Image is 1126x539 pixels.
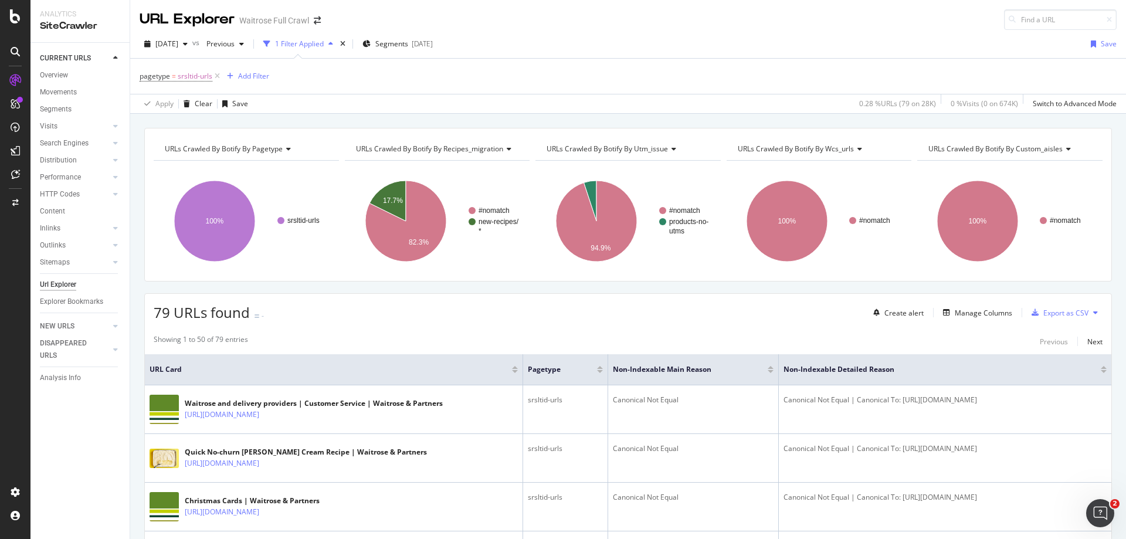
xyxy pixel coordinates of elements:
img: main image [150,492,179,521]
a: Visits [40,120,110,133]
a: Url Explorer [40,279,121,291]
span: srsltid-urls [178,68,212,84]
div: Performance [40,171,81,184]
a: Inlinks [40,222,110,235]
button: Previous [1040,334,1068,348]
span: pagetype [528,364,580,375]
button: Next [1087,334,1103,348]
svg: A chart. [917,170,1101,272]
text: srsltid-urls [287,216,320,225]
h4: URLs Crawled By Botify By wcs_urls [735,140,901,158]
a: [URL][DOMAIN_NAME] [185,506,259,518]
div: Canonical Not Equal [613,492,773,503]
a: Movements [40,86,121,99]
span: vs [192,38,202,48]
img: Equal [255,314,259,318]
div: Search Engines [40,137,89,150]
div: Showing 1 to 50 of 79 entries [154,334,248,348]
a: [URL][DOMAIN_NAME] [185,457,259,469]
div: Manage Columns [955,308,1012,318]
div: Switch to Advanced Mode [1033,99,1117,109]
div: Next [1087,337,1103,347]
a: DISAPPEARED URLS [40,337,110,362]
div: Clear [195,99,212,109]
a: Analysis Info [40,372,121,384]
h4: URLs Crawled By Botify By custom_aisles [926,140,1092,158]
div: Analytics [40,9,120,19]
div: Canonical Not Equal | Canonical To: [URL][DOMAIN_NAME] [784,395,1107,405]
div: 0.28 % URLs ( 79 on 28K ) [859,99,936,109]
div: times [338,38,348,50]
svg: A chart. [535,170,721,272]
span: pagetype [140,71,170,81]
div: 0 % Visits ( 0 on 674K ) [951,99,1018,109]
a: Segments [40,103,121,116]
img: main image [150,395,179,424]
div: Segments [40,103,72,116]
div: Create alert [884,308,924,318]
span: Non-Indexable Main Reason [613,364,749,375]
div: Analysis Info [40,372,81,384]
button: 1 Filter Applied [259,35,338,53]
div: Add Filter [238,71,269,81]
div: Save [232,99,248,109]
span: URLs Crawled By Botify By custom_aisles [928,144,1063,154]
h4: URLs Crawled By Botify By utm_issue [544,140,710,158]
div: Distribution [40,154,77,167]
button: [DATE] [140,35,192,53]
span: URLs Crawled By Botify By pagetype [165,144,283,154]
text: #nomatch [859,216,890,225]
div: Overview [40,69,68,82]
div: URL Explorer [140,9,235,29]
text: 100% [778,217,796,225]
span: URLs Crawled By Botify By utm_issue [547,144,668,154]
div: DISAPPEARED URLS [40,337,99,362]
button: Clear [179,94,212,113]
span: = [172,71,176,81]
div: srsltid-urls [528,395,603,405]
svg: A chart. [345,170,530,272]
div: Canonical Not Equal | Canonical To: [URL][DOMAIN_NAME] [784,443,1107,454]
a: Distribution [40,154,110,167]
button: Create alert [869,303,924,322]
a: HTTP Codes [40,188,110,201]
div: srsltid-urls [528,443,603,454]
div: - [262,311,264,321]
a: NEW URLS [40,320,110,333]
text: 82.3% [409,238,429,246]
button: Save [1086,35,1117,53]
text: products-no- [669,218,708,226]
div: Apply [155,99,174,109]
a: CURRENT URLS [40,52,110,65]
a: Search Engines [40,137,110,150]
iframe: Intercom live chat [1086,499,1114,527]
div: Visits [40,120,57,133]
a: Overview [40,69,121,82]
span: 2025 Sep. 27th [155,39,178,49]
a: [URL][DOMAIN_NAME] [185,409,259,421]
a: Explorer Bookmarks [40,296,121,308]
text: 100% [969,217,987,225]
button: Manage Columns [938,306,1012,320]
div: A chart. [727,170,910,272]
div: Christmas Cards | Waitrose & Partners [185,496,320,506]
span: URLs Crawled By Botify By recipes_migration [356,144,503,154]
text: new-recipes/ [479,218,519,226]
div: Waitrose and delivery providers | Customer Service | Waitrose & Partners [185,398,443,409]
svg: A chart. [154,170,339,272]
div: [DATE] [412,39,433,49]
span: Previous [202,39,235,49]
div: HTTP Codes [40,188,80,201]
div: arrow-right-arrow-left [314,16,321,25]
div: 1 Filter Applied [275,39,324,49]
div: Quick No-churn [PERSON_NAME] Cream Recipe | Waitrose & Partners [185,447,427,457]
button: Segments[DATE] [358,35,437,53]
text: 17.7% [383,196,403,205]
span: 79 URLs found [154,303,250,322]
div: Sitemaps [40,256,70,269]
div: Content [40,205,65,218]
